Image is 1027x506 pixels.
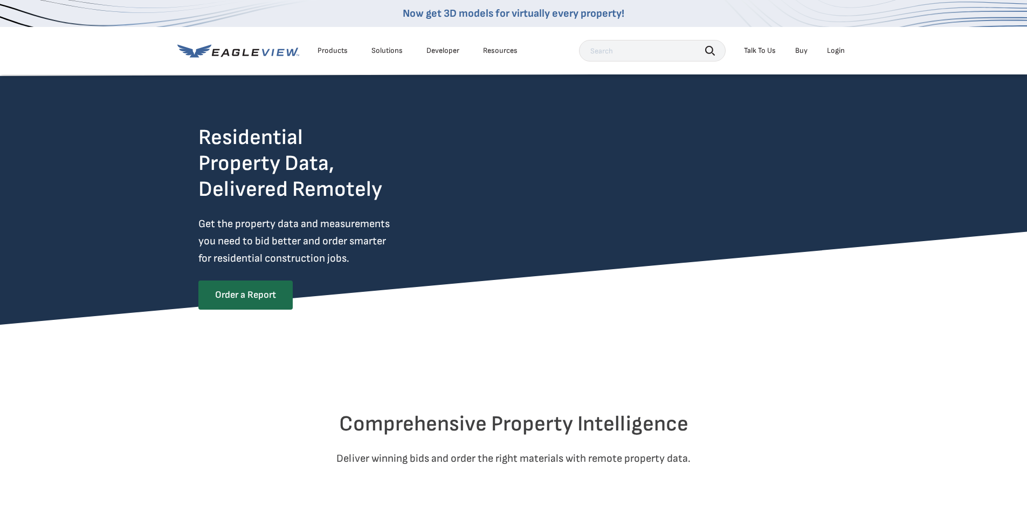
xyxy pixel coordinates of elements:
div: Login [827,46,845,56]
a: Developer [426,46,459,56]
p: Get the property data and measurements you need to bid better and order smarter for residential c... [198,215,435,267]
h2: Residential Property Data, Delivered Remotely [198,125,382,202]
a: Order a Report [198,281,293,310]
a: Buy [795,46,808,56]
div: Resources [483,46,518,56]
div: Solutions [371,46,403,56]
p: Deliver winning bids and order the right materials with remote property data. [198,450,829,467]
div: Products [318,46,348,56]
input: Search [579,40,726,61]
div: Talk To Us [744,46,776,56]
a: Now get 3D models for virtually every property! [403,7,624,20]
h2: Comprehensive Property Intelligence [198,411,829,437]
